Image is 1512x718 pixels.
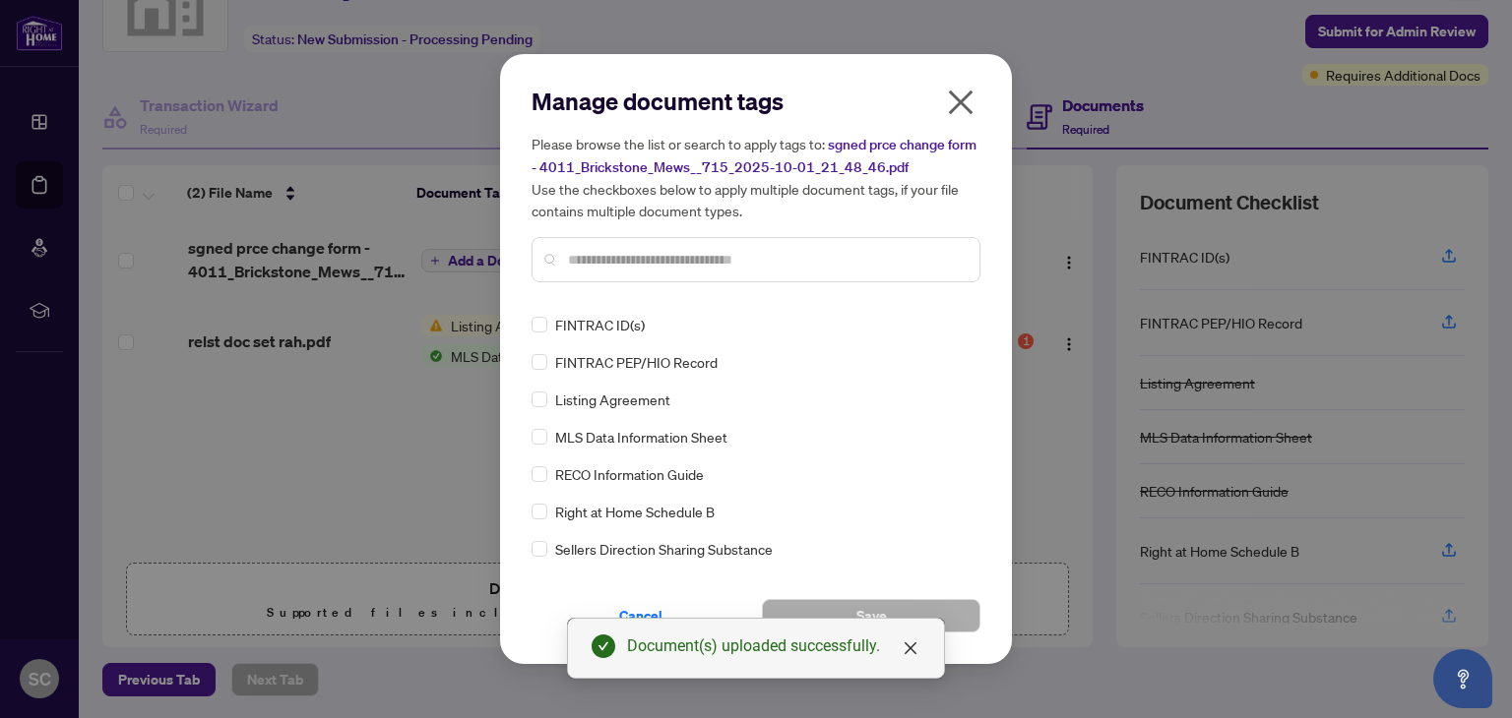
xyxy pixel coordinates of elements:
span: FINTRAC PEP/HIO Record [555,351,718,373]
span: check-circle [592,634,615,658]
h2: Manage document tags [532,86,980,117]
span: FINTRAC ID(s) [555,314,645,335]
span: RECO Information Guide [555,463,704,485]
span: MLS Data Information Sheet [555,426,727,448]
button: Open asap [1433,649,1492,708]
button: Cancel [532,599,750,632]
a: Close [900,637,921,659]
button: Save [762,599,980,632]
span: Listing Agreement [555,389,670,410]
span: Cancel [619,600,662,631]
span: close [903,640,918,656]
h5: Please browse the list or search to apply tags to: Use the checkboxes below to apply multiple doc... [532,133,980,221]
div: Document(s) uploaded successfully. [627,634,920,658]
span: Right at Home Schedule B [555,501,715,522]
span: Sellers Direction Sharing Substance [555,538,773,560]
span: close [945,87,976,118]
